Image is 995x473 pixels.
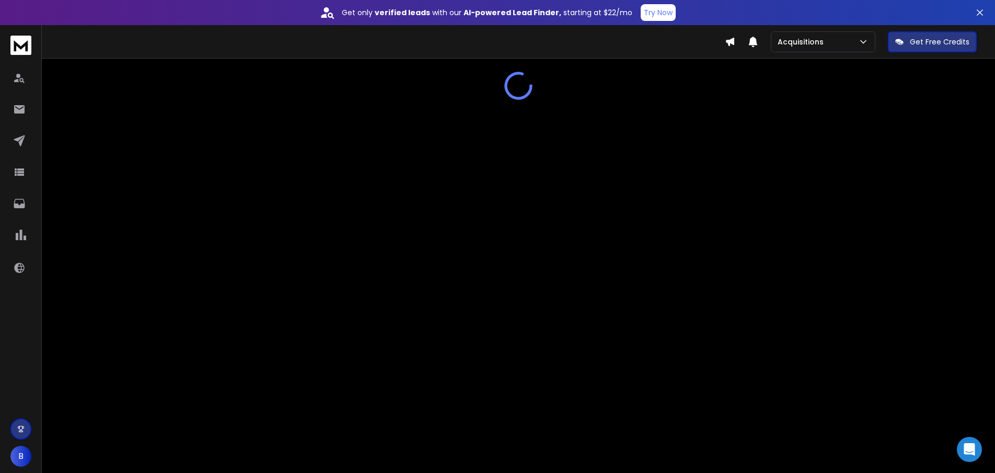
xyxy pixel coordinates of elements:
[464,7,561,18] strong: AI-powered Lead Finder,
[342,7,632,18] p: Get only with our starting at $22/mo
[644,7,673,18] p: Try Now
[10,446,31,467] button: B
[778,37,828,47] p: Acquisitions
[957,437,982,462] div: Open Intercom Messenger
[641,4,676,21] button: Try Now
[10,36,31,55] img: logo
[888,31,977,52] button: Get Free Credits
[375,7,430,18] strong: verified leads
[910,37,969,47] p: Get Free Credits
